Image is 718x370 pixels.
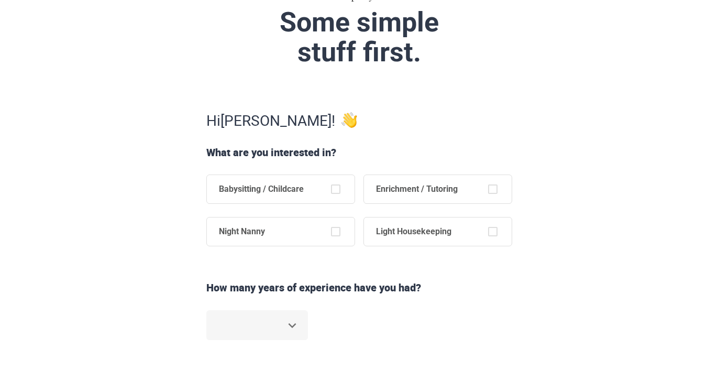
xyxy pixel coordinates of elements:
[363,175,470,204] span: Enrichment / Tutoring
[206,310,308,340] div: ​
[206,217,278,246] span: Night Nanny
[202,110,516,130] div: Hi [PERSON_NAME] !
[202,280,516,296] div: How many years of experience have you had ?
[206,175,316,204] span: Babysitting / Childcare
[112,7,606,67] div: Some simple stuff first.
[363,217,464,246] span: Light Housekeeping
[341,112,357,128] img: undo
[202,145,516,160] div: What are you interested in?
